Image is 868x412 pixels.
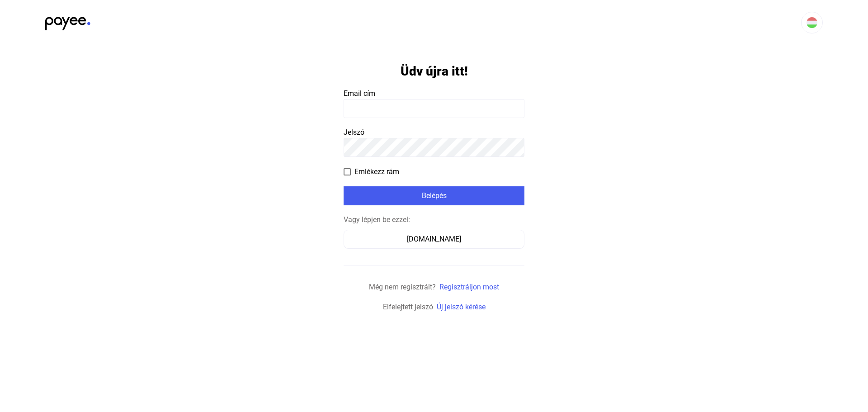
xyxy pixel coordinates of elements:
h1: Üdv újra itt! [401,63,468,79]
div: Belépés [346,190,522,201]
div: [DOMAIN_NAME] [347,234,521,245]
button: [DOMAIN_NAME] [344,230,524,249]
button: HU [801,12,823,33]
button: Belépés [344,186,524,205]
span: Emlékezz rám [354,166,399,177]
a: [DOMAIN_NAME] [344,235,524,243]
span: Email cím [344,89,375,98]
img: black-payee-blue-dot.svg [45,12,90,30]
span: Elfelejtett jelszó [383,303,433,311]
a: Regisztráljon most [439,283,499,291]
img: HU [807,17,817,28]
span: Még nem regisztrált? [369,283,436,291]
span: Jelszó [344,128,364,137]
div: Vagy lépjen be ezzel: [344,214,524,225]
a: Új jelszó kérése [437,303,486,311]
